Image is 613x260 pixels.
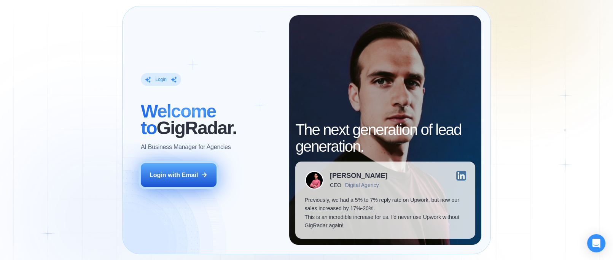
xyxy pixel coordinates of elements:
[345,182,379,188] div: Digital Agency
[150,171,198,179] div: Login with Email
[141,101,216,138] span: Welcome to
[305,196,466,230] p: Previously, we had a 5% to 7% reply rate on Upwork, but now our sales increased by 17%-20%. This ...
[587,234,605,252] div: Open Intercom Messenger
[141,103,280,136] h2: ‍ GigRadar.
[141,163,217,187] button: Login with Email
[330,172,388,179] div: [PERSON_NAME]
[141,143,231,151] p: AI Business Manager for Agencies
[295,122,475,155] h2: The next generation of lead generation.
[155,76,166,82] div: Login
[330,182,341,188] div: CEO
